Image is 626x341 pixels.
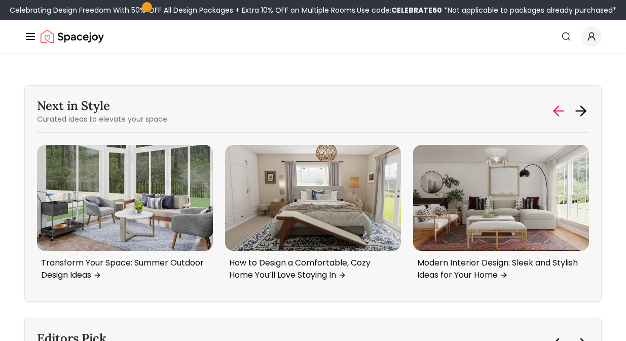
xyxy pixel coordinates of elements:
[37,98,167,114] h3: Next in Style
[37,145,589,288] div: Carousel
[357,5,442,15] span: Use code:
[442,5,616,15] span: *Not applicable to packages already purchased*
[41,26,104,47] a: Spacejoy
[413,145,589,288] div: 1 / 6
[229,257,393,281] p: How to Design a Comfortable, Cozy Home You’ll Love Staying In
[225,145,401,285] a: Next in Style - How to Design a Comfortable, Cozy Home You’ll Love Staying InHow to Design a Comf...
[24,20,602,53] nav: Global
[225,145,401,288] div: 6 / 6
[41,26,104,47] img: Spacejoy Logo
[37,114,167,124] p: Curated ideas to elevate your space
[225,145,401,250] img: Next in Style - How to Design a Comfortable, Cozy Home You’ll Love Staying In
[37,145,213,288] div: 5 / 6
[41,257,205,281] p: Transform Your Space: Summer Outdoor Design Ideas
[37,145,213,250] img: Next in Style - Transform Your Space: Summer Outdoor Design Ideas
[413,145,589,285] a: Next in Style - Modern Interior Design: Sleek and Stylish Ideas for Your HomeModern Interior Desi...
[413,145,589,250] img: Next in Style - Modern Interior Design: Sleek and Stylish Ideas for Your Home
[391,5,442,15] b: CELEBRATE50
[417,257,581,281] p: Modern Interior Design: Sleek and Stylish Ideas for Your Home
[37,145,213,285] a: Next in Style - Transform Your Space: Summer Outdoor Design IdeasTransform Your Space: Summer Out...
[10,5,616,15] div: Celebrating Design Freedom With 50% OFF All Design Packages + Extra 10% OFF on Multiple Rooms.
